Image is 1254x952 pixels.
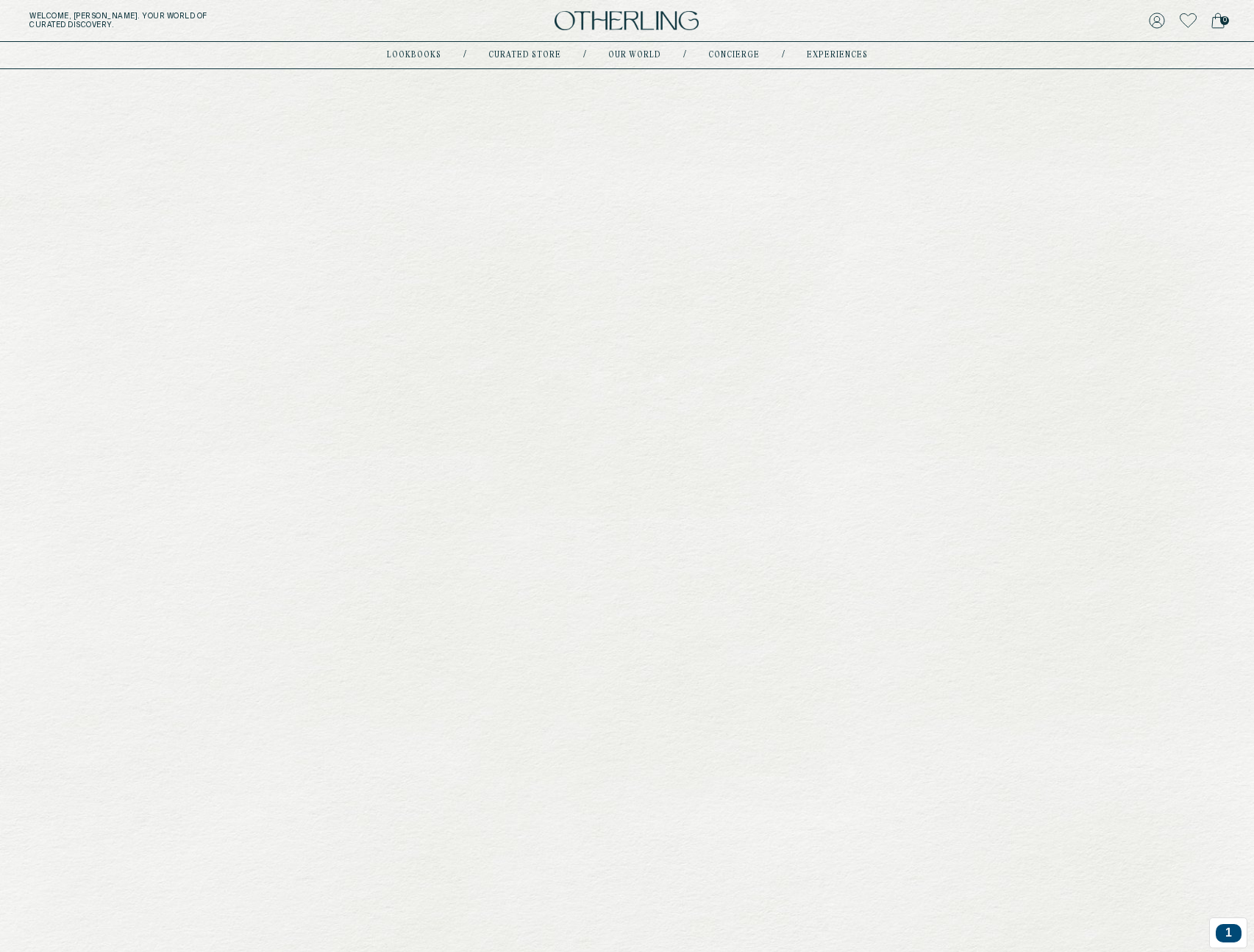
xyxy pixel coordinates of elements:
div: / [683,49,686,61]
div: / [782,49,785,61]
a: Our world [608,51,661,59]
a: experiences [807,51,868,59]
div: / [463,49,466,61]
a: concierge [708,51,760,59]
span: 0 [1220,16,1229,25]
a: Curated store [488,51,561,59]
a: 0 [1211,10,1225,31]
img: logo [555,11,699,31]
a: lookbooks [387,51,441,59]
div: / [583,49,586,61]
h5: Welcome, [PERSON_NAME] . Your world of curated discovery. [29,12,388,29]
